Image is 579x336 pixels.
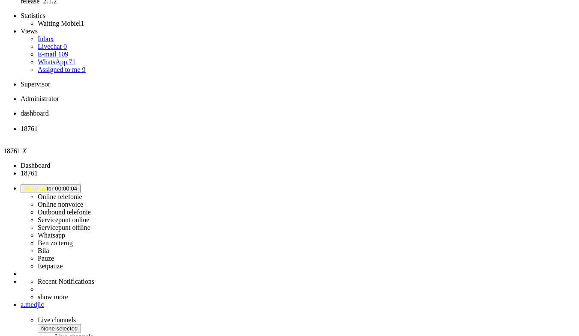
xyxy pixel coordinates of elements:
span: for 00:00:04 [24,185,77,192]
label: Outbound telefonie [38,208,91,216]
span: 9 [82,66,86,73]
span: 1 [81,20,84,27]
a: E-mail 109 [38,51,69,58]
div: Close tab [21,117,576,125]
span: None selected [41,325,78,332]
li: Wrap upfor 00:00:04 Online telefonieOnline nonvoiceOutbound telefonieServicepunt onlineServicepun... [21,184,576,270]
a: Livechat 0 [38,43,67,50]
li: 18761 [21,169,576,177]
label: Eetpauze [38,262,63,270]
li: Dashboard [21,162,576,169]
label: Servicepunt online [38,216,89,223]
body: Rich Text Area. Press ALT-0 for help. [3,3,125,18]
button: Wrap upfor 00:00:04 [21,184,81,193]
label: Bila [38,247,49,254]
a: a.medjic [21,301,576,309]
a: Inbox [38,35,54,42]
span: Assigned to me [38,66,81,73]
li: Recent Notifications [38,278,576,285]
a: show more [38,293,68,300]
span: Wrap up [24,185,47,192]
span: dashboard [21,110,49,117]
li: Dashboard [21,110,576,125]
label: Online nonvoice [38,201,83,208]
span: WhatsApp [38,58,67,65]
li: Statistics [21,12,576,20]
a: Waiting Mobiel [38,20,84,27]
span: E-mail [38,51,57,58]
label: Ben zo terug [38,239,73,247]
label: Servicepunt offline [38,224,90,231]
span: 18761 [21,125,38,132]
div: Close tab [21,133,576,140]
span: 18761 [3,147,21,155]
label: Whatsapp [38,232,65,239]
span: 109 [58,51,69,58]
li: Views [21,27,576,35]
li: 18761 [21,125,576,140]
span: Livechat [38,43,62,50]
a: Assigned to me 9 [38,66,86,73]
span: 0 [63,43,67,50]
a: WhatsApp 71 [38,58,75,65]
label: Online telefonie [38,193,82,200]
button: None selected [38,324,81,333]
li: Supervisor [21,80,576,88]
li: Administrator [21,95,576,103]
span: 71 [69,58,75,65]
i: X [22,147,27,155]
label: Pauze [38,255,54,262]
